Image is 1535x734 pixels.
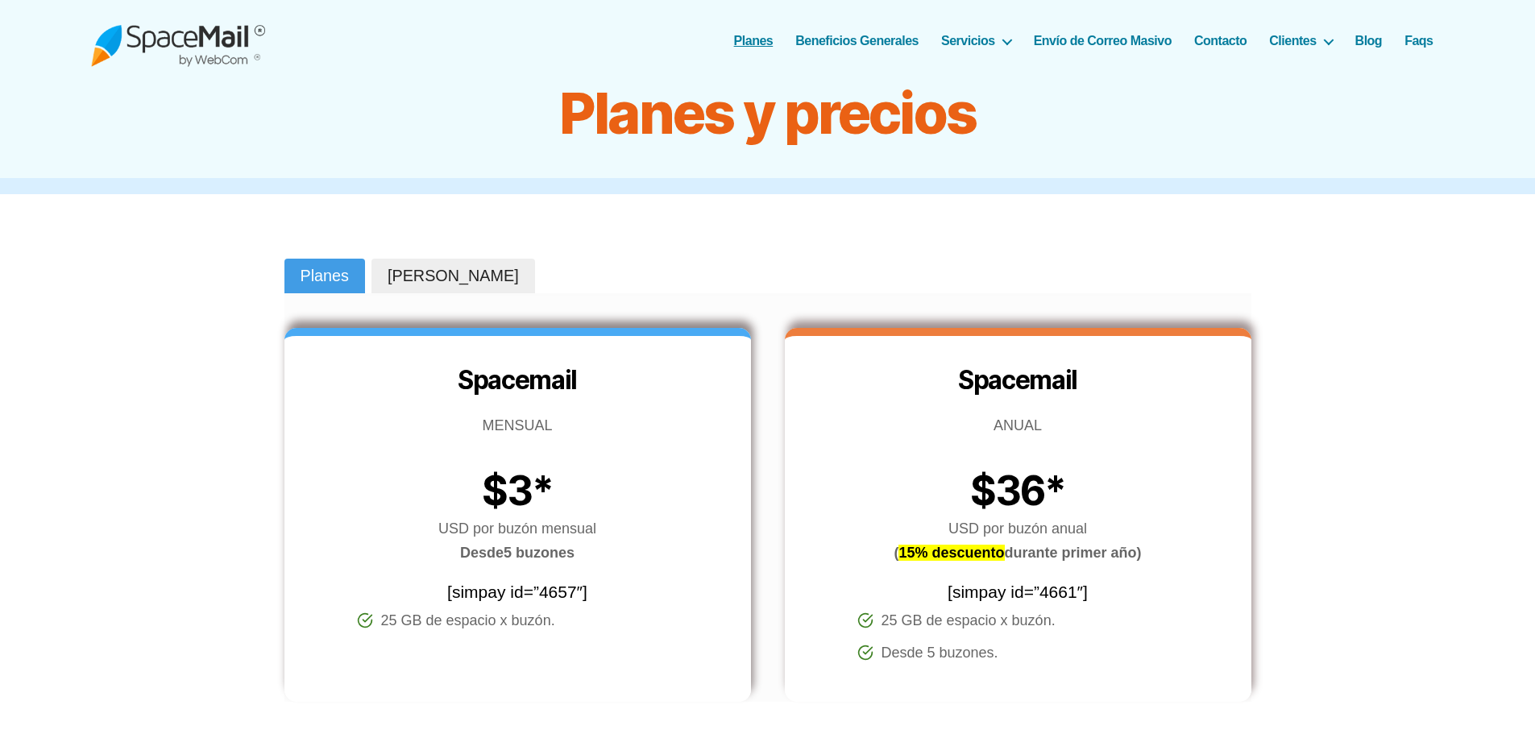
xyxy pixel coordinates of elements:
span: Desde 5 buzones. [882,641,998,665]
h1: Planes y precios [365,81,1171,146]
center: [simpay id=”4661″] [785,579,1251,605]
strong: 5 buzones [460,545,575,561]
p: USD por buzón anual [785,516,1251,565]
strong: ( durante primer año) [894,545,1141,561]
span: 25 GB de espacio x buzón. [882,608,1056,632]
a: Blog [1355,33,1383,48]
a: Envío de Correo Masivo [1034,33,1172,48]
a: Contacto [1194,33,1247,48]
h2: Spacemail [785,364,1251,397]
p: USD por buzón mensual [284,516,751,565]
center: [simpay id=”4657″] [284,579,751,605]
a: Clientes [1269,33,1332,48]
a: Servicios [941,33,1011,48]
nav: Horizontal [743,33,1445,48]
span: [PERSON_NAME] [388,265,519,288]
strong: Desde [460,545,504,561]
h2: Spacemail [284,364,751,397]
a: Planes [734,33,774,48]
span: 25 GB de espacio x buzón. [381,608,555,632]
p: MENSUAL [284,413,751,437]
span: Planes [301,265,349,288]
p: ANUAL [785,413,1251,437]
a: Beneficios Generales [795,33,919,48]
mark: 15% descuento [898,545,1004,561]
img: Spacemail [91,15,265,67]
a: Faqs [1404,33,1433,48]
